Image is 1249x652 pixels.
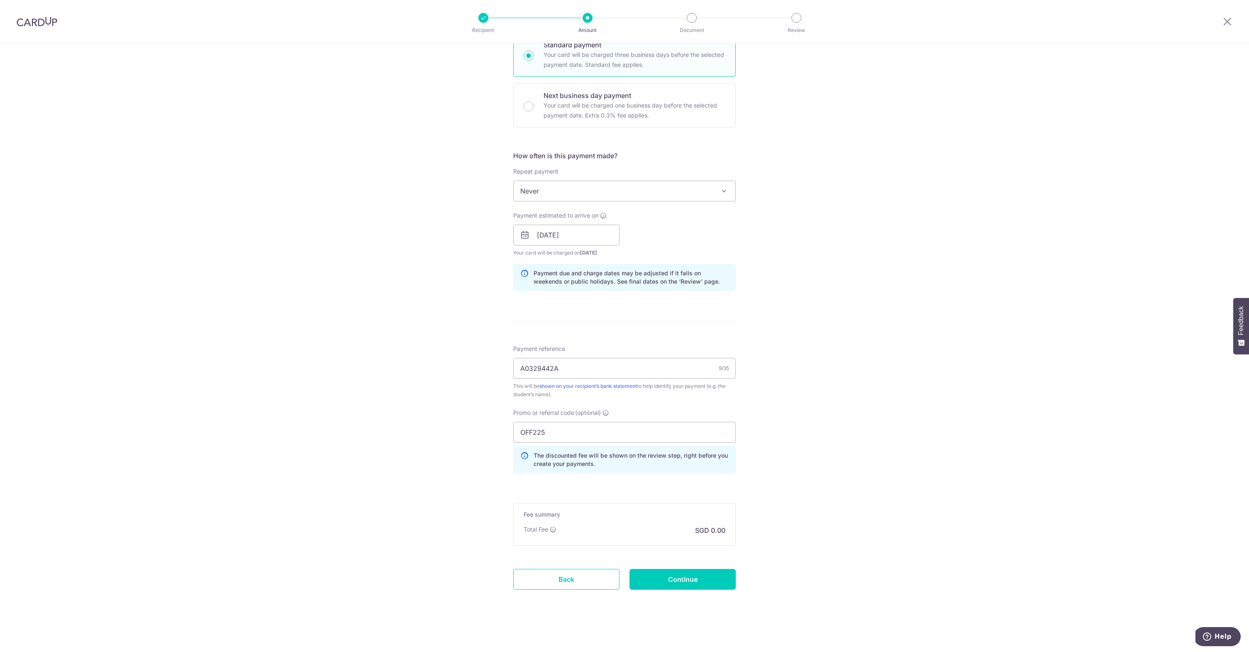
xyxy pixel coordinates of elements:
[544,40,725,50] p: Standard payment
[1237,306,1245,335] span: Feedback
[544,91,725,100] p: Next business day payment
[513,181,736,201] span: Never
[539,383,637,389] a: shown on your recipient’s bank statement
[695,525,725,535] p: SGD 0.00
[580,250,597,256] span: [DATE]
[557,26,618,34] p: Amount
[514,181,735,201] span: Never
[524,510,725,519] h5: Fee summary
[766,26,827,34] p: Review
[544,50,725,70] p: Your card will be charged three business days before the selected payment date. Standard fee appl...
[1233,298,1249,354] button: Feedback - Show survey
[513,211,598,220] span: Payment estimated to arrive on
[1195,627,1241,648] iframe: Opens a widget where you can find more information
[629,569,736,590] input: Continue
[513,249,620,257] span: Your card will be charged on
[513,225,620,245] input: DD / MM / YYYY
[513,569,620,590] a: Back
[453,26,514,34] p: Recipient
[513,151,736,161] h5: How often is this payment made?
[513,409,574,417] span: Promo or referral code
[534,451,729,468] p: The discounted fee will be shown on the review step, right before you create your payments.
[524,525,548,534] p: Total Fee
[719,364,729,373] div: 9/35
[575,409,601,417] span: (optional)
[513,382,736,399] div: This will be to help identify your payment (e.g. the student’s name).
[17,17,57,27] img: CardUp
[661,26,722,34] p: Document
[534,269,729,286] p: Payment due and charge dates may be adjusted if it falls on weekends or public holidays. See fina...
[513,345,565,353] span: Payment reference
[513,167,558,176] label: Repeat payment
[544,100,725,120] p: Your card will be charged one business day before the selected payment date. Extra 0.3% fee applies.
